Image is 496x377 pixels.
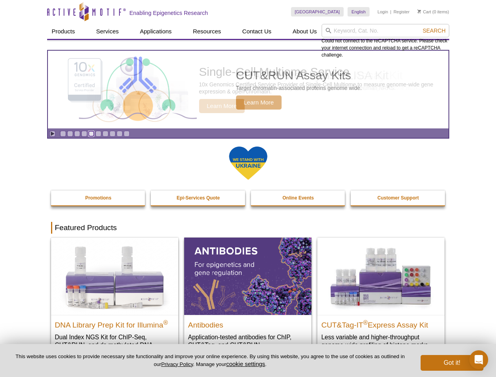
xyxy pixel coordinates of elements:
a: Products [47,24,80,39]
a: Toggle autoplay [49,131,55,137]
strong: Epi-Services Quote [177,195,220,201]
a: Go to slide 7 [102,131,108,137]
a: Cart [417,9,431,15]
a: Go to slide 4 [81,131,87,137]
h2: CUT&RUN Assay Kits [236,70,362,81]
a: Promotions [51,190,146,205]
strong: Online Events [282,195,314,201]
a: Online Events [251,190,346,205]
a: Go to slide 3 [74,131,80,137]
a: Register [394,9,410,15]
h2: DNA Library Prep Kit for Illumina [55,317,174,329]
div: Could not connect to the reCAPTCHA service. Please check your internet connection and reload to g... [322,24,449,59]
a: CUT&Tag-IT® Express Assay Kit CUT&Tag-IT®Express Assay Kit Less variable and higher-throughput ge... [317,238,445,357]
strong: Customer Support [377,195,419,201]
button: Got it! [421,355,483,371]
h2: Featured Products [51,222,445,234]
a: CUT&RUN Assay Kits CUT&RUN Assay Kits Target chromatin-associated proteins genome wide. Learn More [48,51,448,128]
sup: ® [163,319,168,326]
li: | [390,7,392,16]
a: Services [92,24,124,39]
a: Contact Us [238,24,276,39]
li: (0 items) [417,7,449,16]
a: Go to slide 8 [110,131,115,137]
strong: Promotions [85,195,112,201]
a: Applications [135,24,176,39]
a: English [348,7,370,16]
a: Login [377,9,388,15]
button: cookie settings [226,361,265,367]
div: Open Intercom Messenger [469,350,488,369]
a: Go to slide 2 [67,131,73,137]
article: CUT&RUN Assay Kits [48,51,448,128]
p: Less variable and higher-throughput genome-wide profiling of histone marks​. [321,333,441,349]
a: Resources [188,24,226,39]
h2: CUT&Tag-IT Express Assay Kit [321,317,441,329]
img: CUT&RUN Assay Kits [79,54,197,126]
sup: ® [363,319,368,326]
a: About Us [288,24,322,39]
a: Customer Support [351,190,446,205]
a: Go to slide 1 [60,131,66,137]
a: Go to slide 5 [88,131,94,137]
span: Learn More [236,95,282,110]
p: This website uses cookies to provide necessary site functionality and improve your online experie... [13,353,408,368]
img: All Antibodies [184,238,311,315]
input: Keyword, Cat. No. [322,24,449,37]
button: Search [420,27,448,34]
a: Privacy Policy [161,361,193,367]
span: Search [423,27,445,34]
p: Application-tested antibodies for ChIP, CUT&Tag, and CUT&RUN. [188,333,307,349]
img: DNA Library Prep Kit for Illumina [51,238,178,315]
img: We Stand With Ukraine [229,146,268,181]
a: DNA Library Prep Kit for Illumina DNA Library Prep Kit for Illumina® Dual Index NGS Kit for ChIP-... [51,238,178,364]
p: Target chromatin-associated proteins genome wide. [236,84,362,92]
p: Dual Index NGS Kit for ChIP-Seq, CUT&RUN, and ds methylated DNA assays. [55,333,174,357]
a: Go to slide 9 [117,131,123,137]
img: CUT&Tag-IT® Express Assay Kit [317,238,445,315]
h2: Antibodies [188,317,307,329]
a: All Antibodies Antibodies Application-tested antibodies for ChIP, CUT&Tag, and CUT&RUN. [184,238,311,357]
img: Your Cart [417,9,421,13]
a: Go to slide 6 [95,131,101,137]
a: Go to slide 10 [124,131,130,137]
a: Epi-Services Quote [151,190,246,205]
a: [GEOGRAPHIC_DATA] [291,7,344,16]
h2: Enabling Epigenetics Research [130,9,208,16]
